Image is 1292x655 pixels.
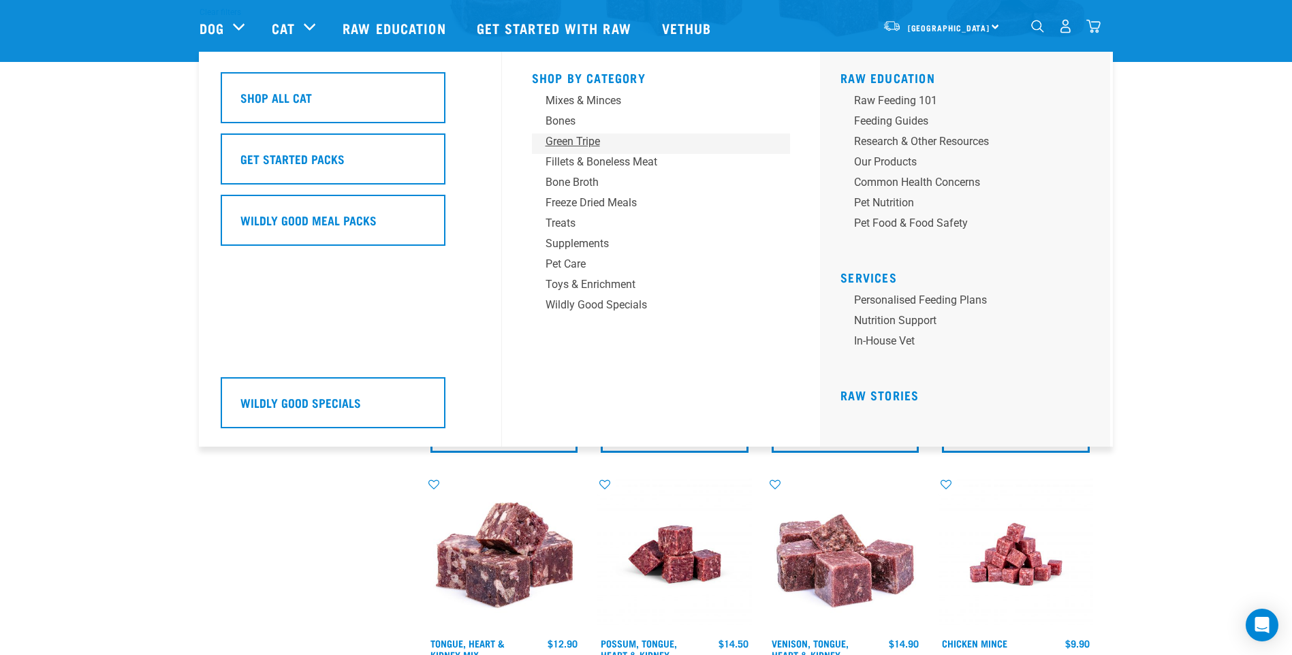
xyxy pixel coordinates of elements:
a: Wildly Good Meal Packs [221,195,479,256]
div: $9.90 [1065,638,1090,649]
div: Bones [546,113,758,129]
a: Chicken Mince [942,641,1007,645]
a: Green Tripe [532,133,791,154]
div: Open Intercom Messenger [1246,609,1278,641]
div: Pet Care [546,256,758,272]
div: Supplements [546,236,758,252]
a: Raw Stories [840,392,919,398]
a: Shop All Cat [221,72,479,133]
a: Mixes & Minces [532,93,791,113]
h5: Wildly Good Specials [240,394,361,411]
div: Our Products [854,154,1067,170]
div: Wildly Good Specials [546,297,758,313]
div: $12.90 [548,638,578,649]
a: Research & Other Resources [840,133,1099,154]
div: Fillets & Boneless Meat [546,154,758,170]
a: Toys & Enrichment [532,276,791,297]
img: van-moving.png [883,20,901,32]
a: Personalised Feeding Plans [840,292,1099,313]
a: Wildly Good Specials [532,297,791,317]
img: 1167 Tongue Heart Kidney Mix 01 [427,477,582,632]
h5: Services [840,270,1099,281]
a: Wildly Good Specials [221,377,479,438]
span: [GEOGRAPHIC_DATA] [908,25,990,30]
a: Feeding Guides [840,113,1099,133]
div: Pet Nutrition [854,195,1067,211]
a: Bones [532,113,791,133]
div: Toys & Enrichment [546,276,758,293]
img: Chicken M Ince 1613 [939,477,1093,632]
a: Supplements [532,236,791,256]
a: Cat [272,18,295,38]
a: Freeze Dried Meals [532,195,791,215]
a: Nutrition Support [840,313,1099,333]
img: home-icon-1@2x.png [1031,20,1044,33]
a: Raw Education [840,74,935,81]
a: Raw Education [329,1,462,55]
a: Bone Broth [532,174,791,195]
img: user.png [1058,19,1073,33]
a: Pet Care [532,256,791,276]
a: Common Health Concerns [840,174,1099,195]
a: Pet Nutrition [840,195,1099,215]
div: Raw Feeding 101 [854,93,1067,109]
div: Research & Other Resources [854,133,1067,150]
a: Treats [532,215,791,236]
div: $14.50 [719,638,749,649]
a: Get Started Packs [221,133,479,195]
a: Vethub [648,1,729,55]
h5: Wildly Good Meal Packs [240,211,377,229]
div: Common Health Concerns [854,174,1067,191]
img: home-icon@2x.png [1086,19,1101,33]
div: Green Tripe [546,133,758,150]
a: Dog [200,18,224,38]
div: Feeding Guides [854,113,1067,129]
div: Freeze Dried Meals [546,195,758,211]
a: Pet Food & Food Safety [840,215,1099,236]
h5: Shop All Cat [240,89,312,106]
div: Bone Broth [546,174,758,191]
a: Our Products [840,154,1099,174]
img: Possum Tongue Heart Kidney 1682 [597,477,752,632]
div: Pet Food & Food Safety [854,215,1067,231]
h5: Shop By Category [532,71,791,82]
div: Mixes & Minces [546,93,758,109]
div: $14.90 [889,638,919,649]
a: Fillets & Boneless Meat [532,154,791,174]
a: In-house vet [840,333,1099,353]
a: Raw Feeding 101 [840,93,1099,113]
a: Get started with Raw [463,1,648,55]
div: Treats [546,215,758,231]
img: Pile Of Cubed Venison Tongue Mix For Pets [768,477,923,632]
h5: Get Started Packs [240,150,345,167]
